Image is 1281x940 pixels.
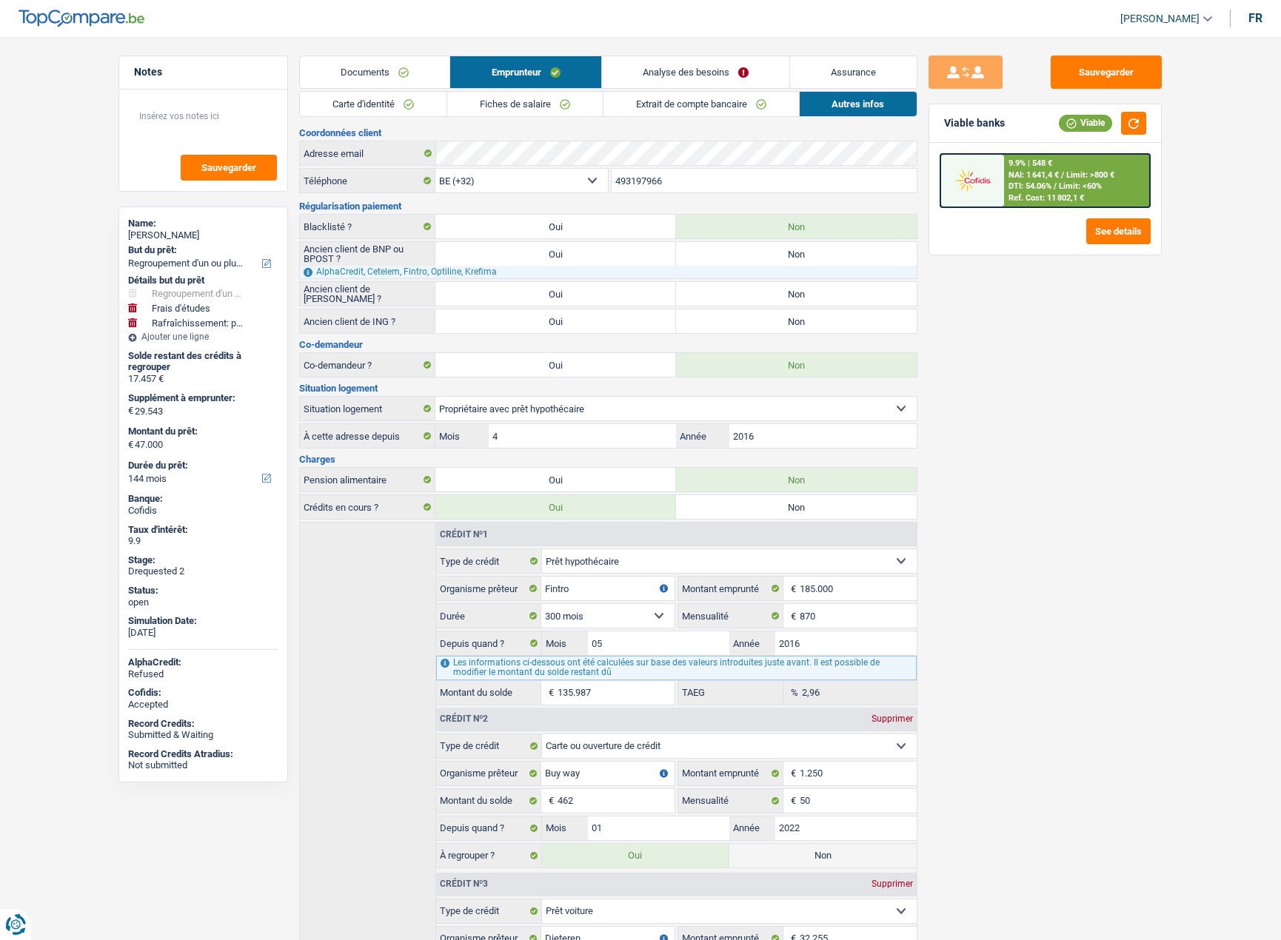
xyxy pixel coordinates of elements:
[300,92,446,116] a: Carte d'identité
[300,282,435,306] label: Ancien client de [PERSON_NAME] ?
[128,493,278,505] div: Banque:
[436,681,541,705] label: Montant du solde
[1248,11,1262,25] div: fr
[435,242,676,266] label: Oui
[128,748,278,760] div: Record Credits Atradius:
[128,275,278,286] div: Détails but du prêt
[128,405,133,417] span: €
[128,615,278,627] div: Simulation Date:
[678,604,783,628] label: Mensualité
[676,468,917,491] label: Non
[128,244,275,256] label: But du prêt:
[1059,181,1102,191] span: Limit: <60%
[678,681,783,705] label: TAEG
[676,353,917,377] label: Non
[128,687,278,699] div: Cofidis:
[128,729,278,741] div: Submitted & Waiting
[436,816,542,840] label: Depuis quand ?
[201,163,256,172] span: Sauvegarder
[128,505,278,517] div: Cofidis
[775,816,917,840] input: AAAA
[678,762,783,785] label: Montant emprunté
[128,535,278,547] div: 9.9
[436,530,492,539] div: Crédit nº1
[300,495,435,519] label: Crédits en cours ?
[436,549,542,573] label: Type de crédit
[128,597,278,608] div: open
[435,353,676,377] label: Oui
[128,350,278,373] div: Solde restant des crédits à regrouper
[436,789,541,813] label: Montant du solde
[128,373,278,385] div: 17.457 €
[128,426,275,437] label: Montant du prêt:
[676,424,729,448] label: Année
[435,309,676,333] label: Oui
[128,699,278,711] div: Accepted
[588,631,729,655] input: MM
[729,844,917,867] label: Non
[128,718,278,730] div: Record Credits:
[128,524,278,536] div: Taux d'intérêt:
[945,167,1000,194] img: Cofidis
[300,242,435,266] label: Ancien client de BNP ou BPOST ?
[868,714,917,723] div: Supprimer
[300,141,435,165] label: Adresse email
[436,604,541,628] label: Durée
[678,577,783,600] label: Montant emprunté
[436,577,541,600] label: Organisme prêteur
[542,631,588,655] label: Mois
[436,714,492,723] div: Crédit nº2
[299,340,917,349] h3: Co-demandeur
[1009,193,1084,203] div: Ref. Cost: 11 802,1 €
[436,844,542,867] label: À regrouper ?
[436,631,542,655] label: Depuis quand ?
[489,424,676,448] input: MM
[128,657,278,668] div: AlphaCredit:
[128,392,275,404] label: Supplément à emprunter:
[436,762,541,785] label: Organisme prêteur
[783,577,800,600] span: €
[128,218,278,229] div: Name:
[181,155,277,181] button: Sauvegarder
[300,56,449,88] a: Documents
[729,816,775,840] label: Année
[603,92,799,116] a: Extrait de compte bancaire
[588,816,729,840] input: MM
[435,424,488,448] label: Mois
[128,439,133,451] span: €
[300,424,435,448] label: À cette adresse depuis
[299,128,917,138] h3: Coordonnées client
[868,879,917,888] div: Supprimer
[300,353,435,377] label: Co-demandeur ?
[783,681,802,705] span: %
[729,631,775,655] label: Année
[128,668,278,680] div: Refused
[602,56,789,88] a: Analyse des besoins
[128,554,278,566] div: Stage:
[436,879,492,888] div: Crédit nº3
[128,585,278,597] div: Status:
[783,762,800,785] span: €
[436,656,917,679] div: Les informations ci-dessous ont été calculées sur base des valeurs introduites juste avant. Il es...
[128,759,278,771] div: Not submitted
[299,201,917,211] h3: Régularisation paiement
[19,10,144,27] img: TopCompare Logo
[1009,181,1051,191] span: DTI: 54.06%
[436,899,542,923] label: Type de crédit
[1009,158,1052,168] div: 9.9% | 548 €
[1059,115,1112,131] div: Viable
[435,215,676,238] label: Oui
[944,117,1005,130] div: Viable banks
[128,229,278,241] div: [PERSON_NAME]
[128,627,278,639] div: [DATE]
[299,454,917,464] h3: Charges
[299,383,917,393] h3: Situation logement
[612,169,917,192] input: 401020304
[1054,181,1057,191] span: /
[128,460,275,471] label: Durée du prêt:
[542,816,588,840] label: Mois
[1066,170,1114,180] span: Limit: >800 €
[676,282,917,306] label: Non
[1051,56,1162,89] button: Sauvegarder
[676,215,917,238] label: Non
